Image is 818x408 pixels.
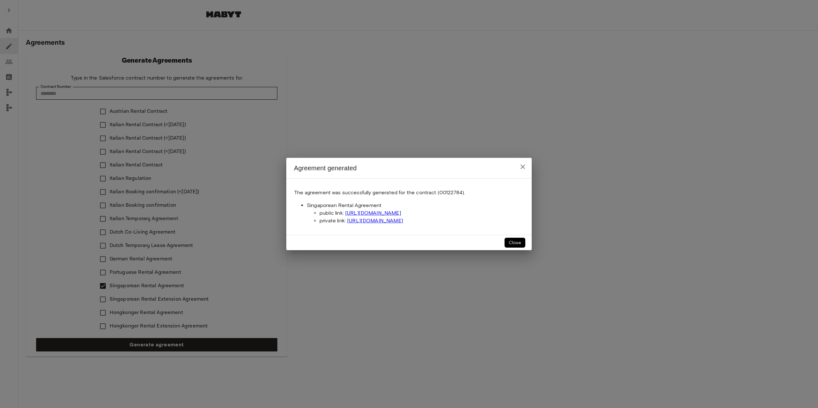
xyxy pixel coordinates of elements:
li: public link: [320,209,524,217]
a: [URL][DOMAIN_NAME] [345,210,401,216]
li: Singaporean Rental Agreement [307,202,524,225]
li: private link: [320,217,524,225]
a: [URL][DOMAIN_NAME] [347,218,403,224]
h2: Agreement generated [286,158,532,178]
p: The agreement was successfully generated for the contract (00122784). [294,189,524,196]
button: close [516,160,529,173]
button: close [505,238,525,248]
